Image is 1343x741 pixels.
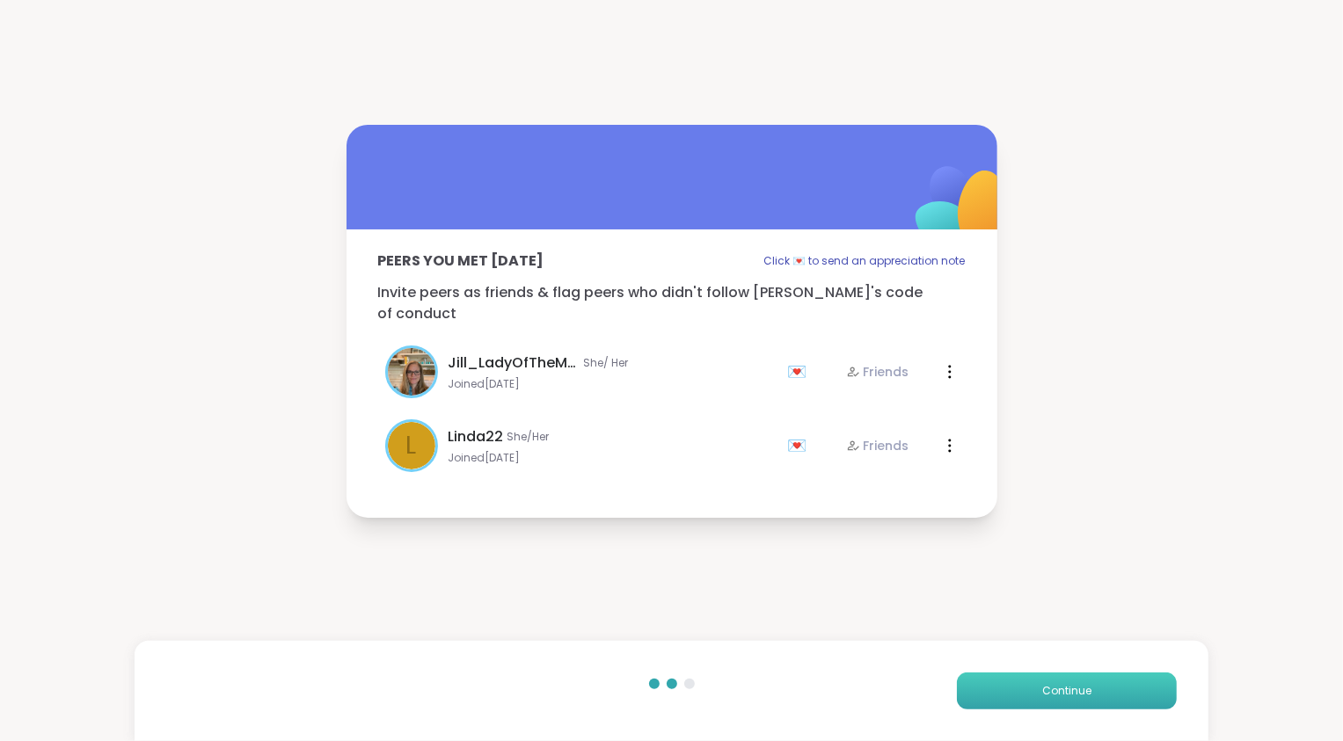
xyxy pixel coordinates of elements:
[449,352,580,374] span: Jill_LadyOfTheMountain
[507,430,550,444] span: She/Her
[449,451,777,465] span: Joined [DATE]
[388,348,435,396] img: Jill_LadyOfTheMountain
[846,437,909,454] div: Friends
[957,672,1177,709] button: Continue
[378,251,544,272] p: Peers you met [DATE]
[788,432,814,460] div: 💌
[449,377,777,391] span: Joined [DATE]
[378,282,966,324] p: Invite peers as friends & flag peers who didn't follow [PERSON_NAME]'s code of conduct
[1042,683,1091,699] span: Continue
[406,427,417,464] span: L
[846,363,909,381] div: Friends
[449,426,504,447] span: Linda22
[584,356,629,370] span: She/ Her
[874,120,1049,295] img: ShareWell Logomark
[788,358,814,386] div: 💌
[764,251,966,272] p: Click 💌 to send an appreciation note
